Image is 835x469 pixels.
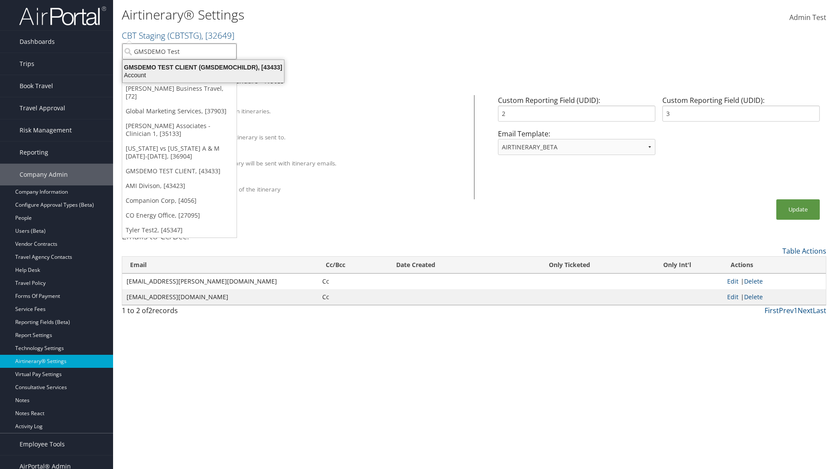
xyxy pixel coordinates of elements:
[20,164,68,185] span: Company Admin
[122,6,591,24] h1: Airtinerary® Settings
[776,199,820,220] button: Update
[19,6,106,26] img: airportal-logo.png
[148,306,152,315] span: 2
[20,142,48,163] span: Reporting
[122,81,237,104] a: [PERSON_NAME] Business Travel, [72]
[727,293,738,301] a: Edit
[122,164,237,178] a: GMSDEMO TEST CLIENT, [43433]
[632,257,723,274] th: Only Int'l: activate to sort column ascending
[162,159,337,168] label: A PDF version of the itinerary will be sent with itinerary emails.
[20,53,34,75] span: Trips
[794,306,798,315] a: 1
[162,125,463,133] div: Override Email
[122,43,237,59] input: Search Accounts
[20,433,65,455] span: Employee Tools
[225,76,258,86] a: Calendars
[122,274,318,289] td: [EMAIL_ADDRESS][PERSON_NAME][DOMAIN_NAME]
[122,257,318,274] th: Email: activate to sort column ascending
[122,289,318,305] td: [EMAIL_ADDRESS][DOMAIN_NAME]
[122,208,237,223] a: CO Energy Office, [27095]
[723,289,826,305] td: |
[744,293,763,301] a: Delete
[798,306,813,315] a: Next
[727,277,738,285] a: Edit
[122,141,237,164] a: [US_STATE] vs [US_STATE] A & M [DATE]-[DATE], [36904]
[765,306,779,315] a: First
[318,257,388,274] th: Cc/Bcc: activate to sort column ascending
[723,274,826,289] td: |
[494,129,659,162] div: Email Template:
[122,305,293,320] div: 1 to 2 of records
[659,95,823,129] div: Custom Reporting Field (UDID):
[167,30,201,41] span: ( CBTSTG )
[789,4,826,31] a: Admin Test
[388,257,508,274] th: Date Created: activate to sort column ascending
[779,306,794,315] a: Prev
[813,306,826,315] a: Last
[122,104,237,119] a: Global Marketing Services, [37903]
[122,223,237,238] a: Tyler Test2, [45347]
[122,119,237,141] a: [PERSON_NAME] Associates - Clinician 1, [35133]
[162,151,463,159] div: Attach PDF
[117,71,289,79] div: Account
[117,63,289,71] div: GMSDEMO TEST CLIENT (GMSDEMOCHILDR), [43433]
[201,30,234,41] span: , [ 32649 ]
[20,97,65,119] span: Travel Approval
[494,95,659,129] div: Custom Reporting Field (UDID):
[318,289,388,305] td: Cc
[20,75,53,97] span: Book Travel
[744,277,763,285] a: Delete
[723,257,826,274] th: Actions
[162,177,463,185] div: Show Survey
[162,99,463,107] div: Client Name
[507,257,631,274] th: Only Ticketed: activate to sort column ascending
[264,76,284,86] a: Notes
[122,193,237,208] a: Companion Corp, [4056]
[122,178,237,193] a: AMI Divison, [43423]
[789,13,826,22] span: Admin Test
[122,30,234,41] a: CBT Staging
[20,119,72,141] span: Risk Management
[782,246,826,256] a: Table Actions
[318,274,388,289] td: Cc
[20,31,55,53] span: Dashboards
